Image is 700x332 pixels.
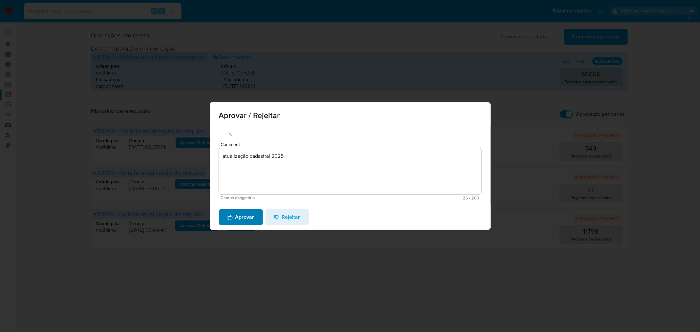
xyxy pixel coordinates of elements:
span: Máximo 200 caracteres [350,196,479,200]
span: Campo obrigatório [221,196,350,200]
span: Rejeitar [274,210,300,224]
span: Aprovar / Rejeitar [219,112,481,119]
textarea: atualização cadastral 2025 [219,148,481,194]
button: Aprovar [219,209,263,225]
button: Rejeitar [265,209,309,225]
span: Comment [221,142,483,147]
span: Aprovar [227,210,254,224]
